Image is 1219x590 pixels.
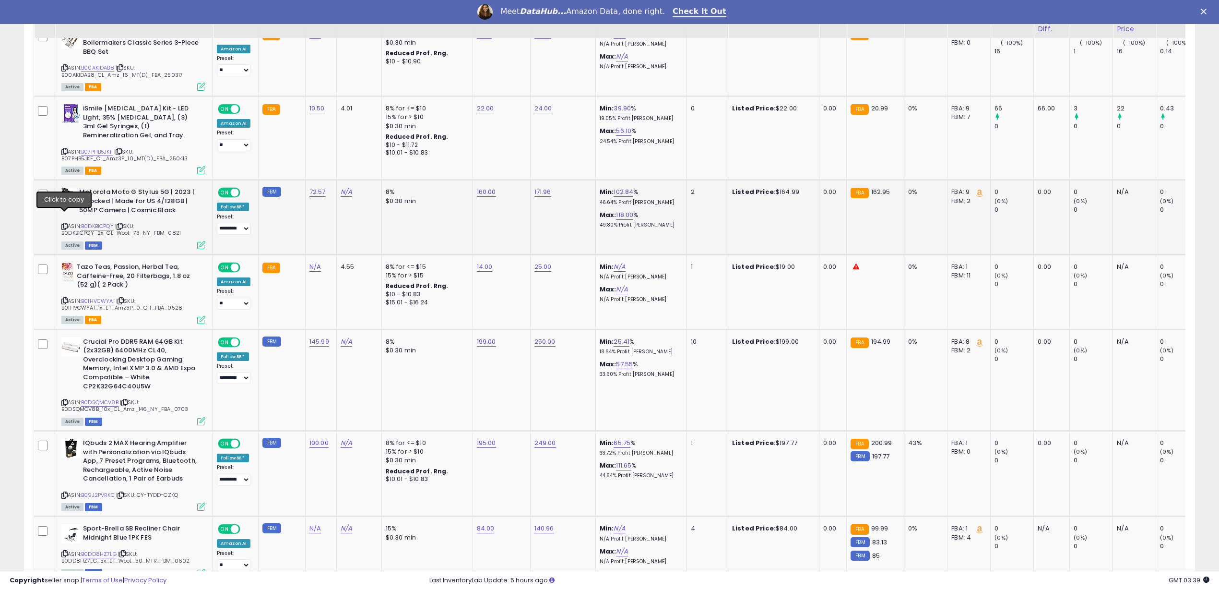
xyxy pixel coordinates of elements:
[600,104,614,113] b: Min:
[600,439,679,457] div: %
[477,104,494,113] a: 22.00
[386,533,465,542] div: $0.30 min
[77,263,193,292] b: Tazo Teas, Passion, Herbal Tea, Caffeine-Free, 20 Filterbags, 1.8 oz (52 g)( 2 Pack )
[1117,104,1156,113] div: 22
[1117,263,1148,271] div: N/A
[386,346,465,355] div: $0.30 min
[1074,272,1087,279] small: (0%)
[600,524,614,533] b: Min:
[732,188,812,196] div: $164.99
[994,104,1033,113] div: 66
[600,472,679,479] p: 44.84% Profit [PERSON_NAME]
[600,285,616,294] b: Max:
[386,475,465,483] div: $10.01 - $10.83
[616,285,627,294] a: N/A
[219,189,231,197] span: ON
[872,452,890,461] span: 197.77
[217,214,251,235] div: Preset:
[477,187,496,197] a: 160.00
[61,439,205,510] div: ASIN:
[732,262,776,271] b: Listed Price:
[600,262,614,271] b: Min:
[691,104,721,113] div: 0
[534,262,552,272] a: 25.00
[1160,188,1199,196] div: 0
[871,104,888,113] span: 20.99
[1074,104,1112,113] div: 3
[614,524,625,533] a: N/A
[600,337,614,346] b: Min:
[600,296,679,303] p: N/A Profit [PERSON_NAME]
[994,122,1033,131] div: 0
[85,418,102,426] span: FBM
[1074,439,1112,447] div: 0
[85,316,101,324] span: FBA
[732,524,812,533] div: $84.00
[600,337,679,355] div: %
[1123,39,1145,47] small: (-100%)
[1201,9,1210,14] div: Close
[477,262,493,272] a: 14.00
[908,524,940,533] div: 0%
[951,524,983,533] div: FBA: 1
[871,187,890,196] span: 162.95
[732,438,776,447] b: Listed Price:
[1160,197,1173,205] small: (0%)
[823,188,839,196] div: 0.00
[851,439,868,449] small: FBA
[61,337,81,357] img: 310mzf8nkNL._SL40_.jpg
[616,52,627,61] a: N/A
[1038,263,1062,271] div: 0.00
[691,188,721,196] div: 2
[386,38,465,47] div: $0.30 min
[1160,456,1199,465] div: 0
[1001,39,1023,47] small: (-100%)
[1117,188,1148,196] div: N/A
[994,188,1033,196] div: 0
[994,337,1033,346] div: 0
[951,447,983,456] div: FBM: 0
[217,130,251,151] div: Preset:
[81,148,113,156] a: B07PHB5JKF
[1166,39,1188,47] small: (-100%)
[534,337,556,347] a: 250.00
[386,299,465,307] div: $15.01 - $16.24
[341,524,352,533] a: N/A
[600,41,679,48] p: N/A Profit [PERSON_NAME]
[616,547,627,556] a: N/A
[217,55,251,77] div: Preset:
[614,104,631,113] a: 39.90
[262,263,280,273] small: FBA
[61,524,205,576] div: ASIN:
[61,64,183,78] span: | SKU: B00AKIDAB8_CL_Amz_16_MT(D)_FBA_250317
[386,524,465,533] div: 15%
[341,104,374,113] div: 4.01
[341,187,352,197] a: N/A
[600,360,679,378] div: %
[823,439,839,447] div: 0.00
[951,104,983,113] div: FBA: 9
[871,438,892,447] span: 200.99
[600,360,616,369] b: Max:
[823,104,839,113] div: 0.00
[1117,524,1148,533] div: N/A
[500,7,665,16] div: Meet Amazon Data, done right.
[61,241,83,250] span: All listings currently available for purchase on Amazon
[239,264,254,272] span: OFF
[1117,337,1148,346] div: N/A
[1038,524,1062,533] div: N/A
[386,197,465,205] div: $0.30 min
[61,188,205,248] div: ASIN:
[79,188,196,217] b: Motorola Moto G Stylus 5G | 2023 | Unlocked | Made for US 4/128GB | 50MP Camera | Cosmic Black
[1160,524,1199,533] div: 0
[1160,337,1199,346] div: 0
[1074,524,1112,533] div: 0
[61,104,81,123] img: 511P6hmotWL._SL40_.jpg
[732,29,776,38] b: Listed Price:
[1074,347,1087,354] small: (0%)
[61,104,205,173] div: ASIN:
[217,203,249,211] div: Follow BB *
[217,352,249,361] div: Follow BB *
[1038,337,1062,346] div: 0.00
[83,30,200,59] b: YouTheFan NCAA Purdue Boilermakers Classic Series 3-Piece BBQ Set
